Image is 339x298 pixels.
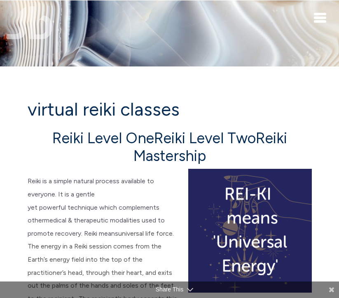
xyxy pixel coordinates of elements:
h1: Virtual Reiki Classes [28,99,312,119]
a: Reiki Mastership [133,129,287,165]
button: Toggle navigation [314,12,327,22]
a: Reiki Level Two [154,129,256,147]
span: Reiki is a simple natural process available to everyone. It is a gentle yet powerful technique wh... [28,177,159,224]
span: medical & therapeutic modalities used to promote recovery. Reiki means [28,216,165,237]
img: Jamie Butler. The Everyday Medium [6,6,53,39]
span: ther [32,216,44,224]
a: Reiki Level One [52,129,154,147]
